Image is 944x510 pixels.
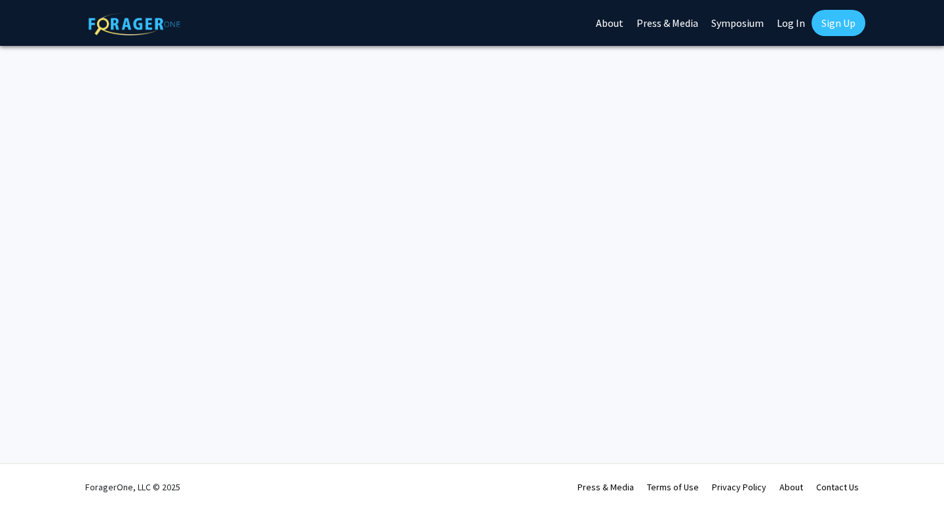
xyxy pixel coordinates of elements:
a: Sign Up [812,10,865,36]
a: Privacy Policy [712,481,766,493]
a: Terms of Use [647,481,699,493]
img: ForagerOne Logo [88,12,180,35]
div: ForagerOne, LLC © 2025 [85,464,180,510]
a: Press & Media [578,481,634,493]
a: Contact Us [816,481,859,493]
a: About [779,481,803,493]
